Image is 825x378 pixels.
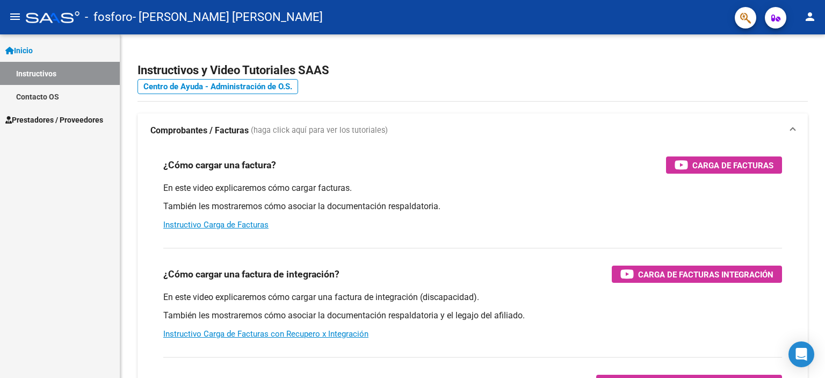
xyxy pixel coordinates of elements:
mat-expansion-panel-header: Comprobantes / Facturas (haga click aquí para ver los tutoriales) [137,113,808,148]
h3: ¿Cómo cargar una factura de integración? [163,267,339,282]
span: Carga de Facturas [692,159,773,172]
span: Prestadores / Proveedores [5,114,103,126]
button: Carga de Facturas [666,156,782,174]
a: Centro de Ayuda - Administración de O.S. [137,79,298,94]
p: En este video explicaremos cómo cargar facturas. [163,182,782,194]
strong: Comprobantes / Facturas [150,125,249,137]
mat-icon: person [804,10,816,23]
button: Carga de Facturas Integración [612,266,782,283]
h3: ¿Cómo cargar una factura? [163,158,276,173]
p: En este video explicaremos cómo cargar una factura de integración (discapacidad). [163,291,782,303]
p: También les mostraremos cómo asociar la documentación respaldatoria y el legajo del afiliado. [163,310,782,322]
a: Instructivo Carga de Facturas con Recupero x Integración [163,329,368,339]
span: - fosforo [85,5,133,29]
h2: Instructivos y Video Tutoriales SAAS [137,60,808,81]
a: Instructivo Carga de Facturas [163,220,269,230]
span: (haga click aquí para ver los tutoriales) [251,125,388,137]
mat-icon: menu [9,10,21,23]
div: Open Intercom Messenger [788,341,814,367]
span: Inicio [5,45,33,56]
span: Carga de Facturas Integración [638,268,773,281]
span: - [PERSON_NAME] [PERSON_NAME] [133,5,323,29]
p: También les mostraremos cómo asociar la documentación respaldatoria. [163,201,782,212]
